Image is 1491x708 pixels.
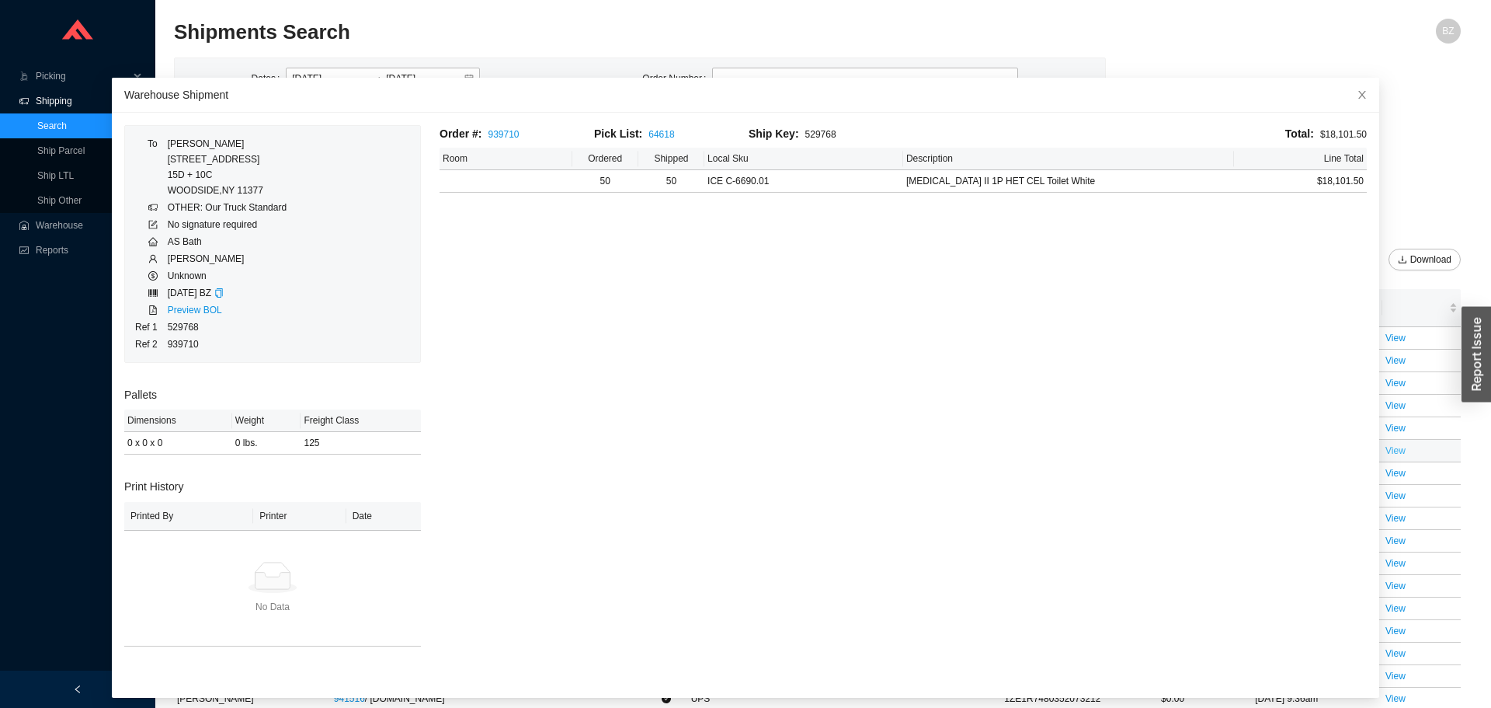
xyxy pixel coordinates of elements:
h3: Pallets [124,386,421,404]
h2: Shipments Search [174,19,1139,46]
span: BZ [1442,19,1454,44]
td: Ref 2 [134,336,167,353]
a: View [1385,490,1406,501]
a: View [1385,693,1406,704]
td: $18,101.50 [1234,170,1367,193]
th: Printer [253,502,346,531]
td: Unknown [167,267,287,284]
th: Dimensions [124,410,232,432]
span: user [148,254,158,263]
a: View [1385,626,1406,637]
a: View [1385,513,1406,524]
span: Ship Key: [749,127,799,140]
a: Search [37,120,67,131]
a: View [1385,400,1406,411]
div: 529768 [749,125,903,143]
a: Ship Parcel [37,145,85,156]
span: home [148,237,158,246]
span: form [148,220,158,229]
span: Pick List: [594,127,642,140]
div: No Data [130,599,415,615]
div: $18,101.50 [903,125,1367,143]
a: View [1385,378,1406,389]
input: From [292,71,369,86]
a: View [1385,581,1406,591]
a: Preview BOL [168,305,222,316]
th: Weight [232,410,301,432]
td: 125 [301,432,421,455]
th: Ordered [572,148,638,170]
td: 0 lbs. [232,432,301,455]
div: Muse II 1P HET CEL Toilet White [906,173,1231,189]
span: [DATE] BZ [168,288,211,298]
a: View [1385,468,1406,479]
label: Order Number [642,68,712,89]
span: left [73,685,82,694]
td: ICE C-6690.01 [704,170,903,193]
input: To [386,71,463,86]
td: To [134,135,167,199]
th: Date [346,502,421,531]
span: dollar [148,271,158,281]
span: Order #: [440,127,481,140]
th: Local Sku [704,148,903,170]
div: Copy [214,285,224,301]
div: / [DOMAIN_NAME] [334,691,485,706]
th: Line Total [1234,148,1367,170]
a: 941516 [334,693,365,704]
th: Room [440,148,572,170]
td: OTHER: Our Truck Standard [167,199,287,216]
span: Download [1410,252,1451,267]
td: [PERSON_NAME] [167,250,287,267]
a: View [1385,603,1406,614]
td: 50 [638,170,704,193]
th: Shipped [638,148,704,170]
th: undefined sortable [1382,289,1461,327]
a: View [1385,648,1406,659]
h3: Print History [124,478,421,496]
div: Warehouse Shipment [124,86,1367,103]
th: Description [903,148,1234,170]
td: No signature required [167,216,287,233]
label: Dates [252,68,287,89]
td: 939710 [167,336,287,353]
span: check-circle [662,694,671,703]
span: Shipping [36,89,129,113]
a: View [1385,558,1406,569]
td: AS Bath [167,233,287,250]
th: Printed By [124,502,253,531]
span: barcode [148,288,158,298]
span: close [1357,89,1368,100]
span: file-pdf [148,305,158,315]
div: [PERSON_NAME] [STREET_ADDRESS] 15D + 10C WOODSIDE , NY 11377 [168,136,287,198]
th: Freight Class [301,410,421,432]
a: Ship LTL [37,170,74,181]
a: View [1385,333,1406,344]
a: View [1385,671,1406,682]
a: View [1385,355,1406,366]
span: swap-right [372,73,383,84]
span: download [1398,255,1407,266]
td: 0 x 0 x 0 [124,432,232,455]
button: downloadDownload [1388,249,1461,270]
span: Warehouse [36,213,129,238]
a: Ship Other [37,195,82,206]
td: Ref 1 [134,319,167,336]
span: Picking [36,64,129,89]
span: Total: [1285,127,1314,140]
a: 939710 [488,129,519,140]
a: 64618 [648,129,674,140]
a: View [1385,445,1406,456]
a: View [1385,423,1406,434]
span: Reports [36,238,129,263]
td: 529768 [167,319,287,336]
span: to [372,73,383,84]
td: 50 [572,170,638,193]
button: Close [1345,78,1379,112]
span: copy [214,288,224,298]
a: View [1385,535,1406,546]
span: fund [19,246,30,255]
